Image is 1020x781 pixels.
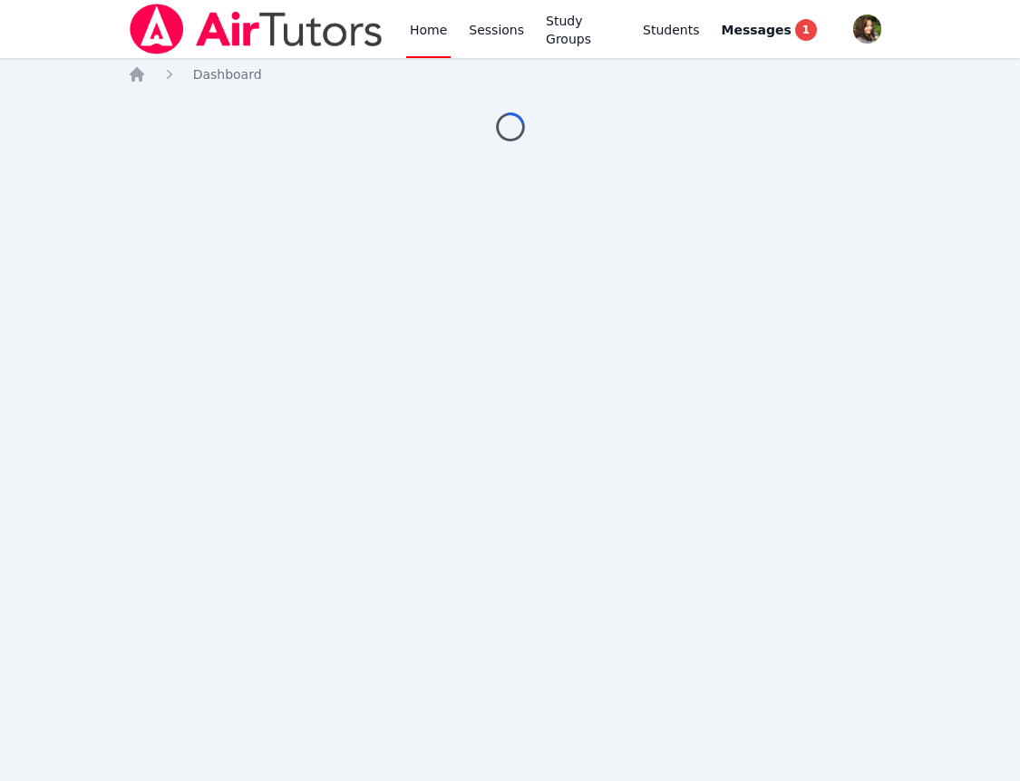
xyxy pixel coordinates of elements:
span: Dashboard [193,67,262,82]
span: 1 [795,19,817,41]
a: Dashboard [193,65,262,83]
img: Air Tutors [128,4,384,54]
nav: Breadcrumb [128,65,893,83]
span: Messages [721,21,791,39]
